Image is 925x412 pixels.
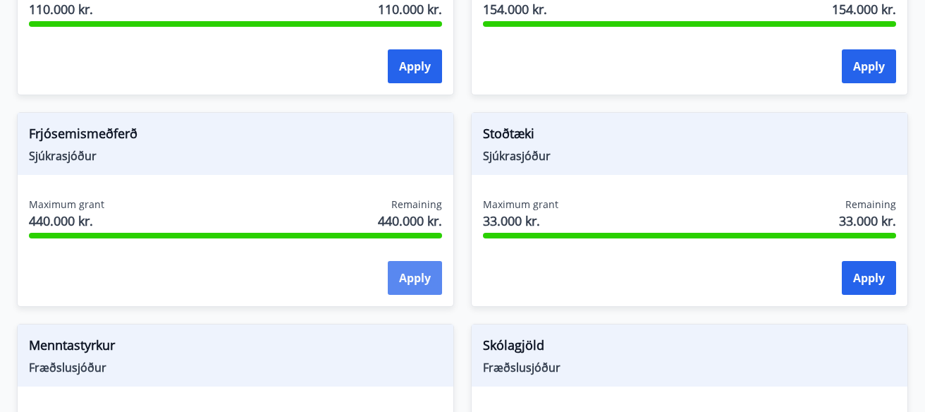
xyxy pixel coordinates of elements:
[29,124,442,148] span: Frjósemismeðferð
[483,124,896,148] span: Stoðtæki
[29,148,442,164] span: Sjúkrasjóður
[842,261,896,295] button: Apply
[29,212,104,230] span: 440.000 kr.
[842,49,896,83] button: Apply
[388,49,442,83] button: Apply
[483,198,558,212] span: Maximum grant
[29,360,442,375] span: Fræðslusjóður
[839,212,896,230] span: 33.000 kr.
[391,198,442,212] span: Remaining
[29,198,104,212] span: Maximum grant
[483,360,896,375] span: Fræðslusjóður
[483,336,896,360] span: Skólagjöld
[378,212,442,230] span: 440.000 kr.
[483,148,896,164] span: Sjúkrasjóður
[845,198,896,212] span: Remaining
[29,336,442,360] span: Menntastyrkur
[388,261,442,295] button: Apply
[483,212,558,230] span: 33.000 kr.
